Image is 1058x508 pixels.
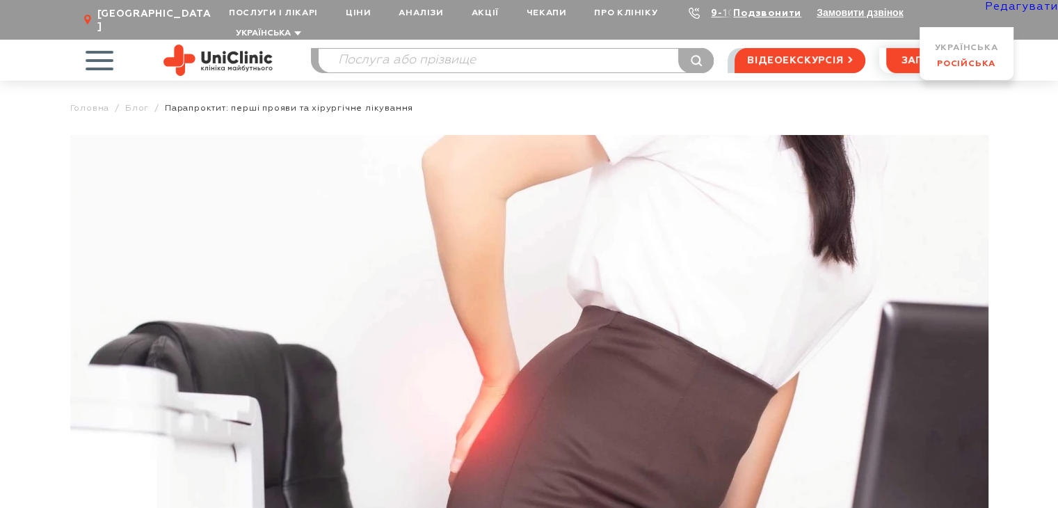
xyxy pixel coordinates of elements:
span: записатися [901,56,972,65]
a: Російська [937,59,995,68]
button: записатися [886,48,988,73]
input: Послуга або прізвище [319,49,714,72]
span: відеоекскурсія [747,49,843,72]
a: 9-103 [711,8,742,18]
img: Uniclinic [163,45,273,76]
a: Подзвонити [733,8,801,18]
a: відеоекскурсія [735,48,865,73]
a: Блог [125,103,149,113]
span: Українська [236,29,291,38]
span: Українська [935,43,998,52]
span: [GEOGRAPHIC_DATA] [97,8,215,33]
a: Головна [70,103,110,113]
button: Українська [232,29,301,39]
span: Парапроктит: перші прояви та хірургічне лікування [165,103,413,113]
button: Замовити дзвінок [817,7,903,18]
a: Редагувати [985,1,1058,13]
